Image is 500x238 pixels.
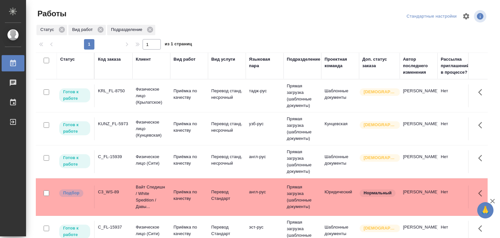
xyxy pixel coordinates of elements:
p: Физическое лицо (Сити) [136,154,167,167]
p: Перевод Стандарт [211,189,243,202]
span: 🙏 [480,203,491,217]
div: Можно подбирать исполнителей [59,189,91,198]
td: Прямая загрузка (шаблонные документы) [284,181,321,213]
div: C3_WS-89 [98,189,129,195]
div: Вид работ [68,25,106,35]
p: Вайт Спедишн / White Spedition / Давы... [136,184,167,210]
p: Подбор [63,190,79,196]
p: Приёмка по качеству [174,224,205,237]
div: Статус [36,25,67,35]
div: Языковая пара [249,56,280,69]
td: англ-рус [246,186,284,208]
td: тадж-рус [246,84,284,107]
div: Доп. статус заказа [362,56,396,69]
div: Подразделение [107,25,155,35]
p: Готов к работе [63,225,86,238]
td: [PERSON_NAME] [400,150,437,173]
div: C_FL-15939 [98,154,129,160]
td: Нет [437,84,475,107]
td: Прямая загрузка (шаблонные документы) [284,145,321,178]
td: [PERSON_NAME] [400,84,437,107]
p: [DEMOGRAPHIC_DATA] [364,89,396,95]
div: Подразделение [287,56,320,63]
td: Шаблонные документы [321,84,359,107]
span: Настроить таблицу [458,8,474,24]
div: Код заказа [98,56,121,63]
span: Посмотреть информацию [474,10,488,22]
p: Вид работ [72,26,95,33]
td: узб-рус [246,117,284,140]
p: Готов к работе [63,122,86,135]
p: Перевод Стандарт [211,224,243,237]
td: [PERSON_NAME] [400,186,437,208]
div: split button [405,11,458,22]
td: Нет [437,117,475,140]
div: Исполнитель может приступить к работе [59,154,91,169]
td: Нет [437,150,475,173]
div: C_FL-15937 [98,224,129,231]
p: Перевод станд. несрочный [211,88,243,101]
p: [DEMOGRAPHIC_DATA] [364,155,396,161]
p: Приёмка по качеству [174,189,205,202]
button: Здесь прячутся важные кнопки [474,84,490,100]
p: Статус [40,26,56,33]
div: Статус [60,56,75,63]
button: Здесь прячутся важные кнопки [474,186,490,201]
p: Подразделение [111,26,145,33]
div: Проектная команда [325,56,356,69]
div: KUNZ_FL-5973 [98,121,129,127]
div: Клиент [136,56,151,63]
p: [DEMOGRAPHIC_DATA] [364,225,396,231]
p: Приёмка по качеству [174,121,205,134]
p: Нормальный [364,190,392,196]
p: Физическое лицо (Кунцевская) [136,119,167,139]
p: [DEMOGRAPHIC_DATA] [364,122,396,128]
td: Кунцевская [321,117,359,140]
div: Вид работ [174,56,196,63]
td: Прямая загрузка (шаблонные документы) [284,112,321,145]
td: Прямая загрузка (шаблонные документы) [284,80,321,112]
div: Исполнитель может приступить к работе [59,121,91,136]
div: Рассылка приглашений в процессе? [441,56,472,76]
button: Здесь прячутся важные кнопки [474,117,490,133]
td: Юридический [321,186,359,208]
p: Приёмка по качеству [174,88,205,101]
span: Работы [36,8,66,19]
div: KRL_FL-8750 [98,88,129,94]
div: Автор последнего изменения [403,56,434,76]
td: Нет [437,186,475,208]
p: Приёмка по качеству [174,154,205,167]
button: Здесь прячутся важные кнопки [474,150,490,166]
p: Готов к работе [63,89,86,102]
span: из 1 страниц [165,40,192,50]
td: [PERSON_NAME] [400,117,437,140]
button: Здесь прячутся важные кнопки [474,221,490,236]
p: Физическое лицо (Сити) [136,224,167,237]
p: Физическое лицо (Крылатское) [136,86,167,106]
div: Вид услуги [211,56,235,63]
td: англ-рус [246,150,284,173]
div: Исполнитель может приступить к работе [59,88,91,103]
p: Готов к работе [63,155,86,168]
td: Шаблонные документы [321,150,359,173]
button: 🙏 [477,202,493,218]
p: Перевод станд. несрочный [211,154,243,167]
p: Перевод станд. несрочный [211,121,243,134]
